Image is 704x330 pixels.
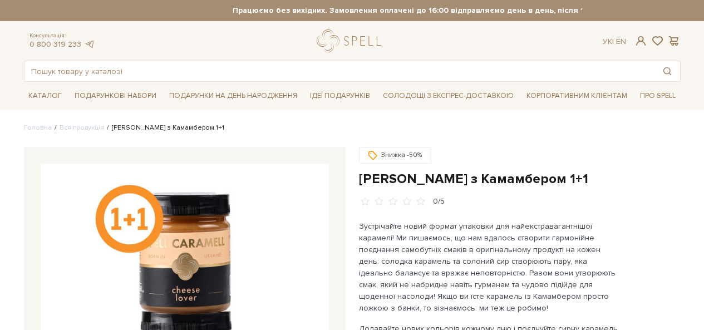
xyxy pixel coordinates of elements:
[317,29,386,52] a: logo
[29,32,95,40] span: Консультація:
[359,220,620,314] p: Зустрічайте новий формат упаковки для найекстравагантнішої карамелі! Ми пишаємось, що нам вдалось...
[70,87,161,105] span: Подарункові набори
[616,37,626,46] a: En
[433,196,445,207] div: 0/5
[104,123,224,133] li: [PERSON_NAME] з Камамбером 1+1
[612,37,614,46] span: |
[522,86,632,105] a: Корпоративним клієнтам
[359,147,431,164] div: Знижка -50%
[636,87,680,105] span: Про Spell
[165,87,302,105] span: Подарунки на День народження
[603,37,626,47] div: Ук
[24,61,654,81] input: Пошук товару у каталозі
[378,86,518,105] a: Солодощі з експрес-доставкою
[24,87,66,105] span: Каталог
[359,170,681,188] h1: [PERSON_NAME] з Камамбером 1+1
[654,61,680,81] button: Пошук товару у каталозі
[29,40,81,49] a: 0 800 319 233
[60,124,104,132] a: Вся продукція
[24,124,52,132] a: Головна
[84,40,95,49] a: telegram
[306,87,375,105] span: Ідеї подарунків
